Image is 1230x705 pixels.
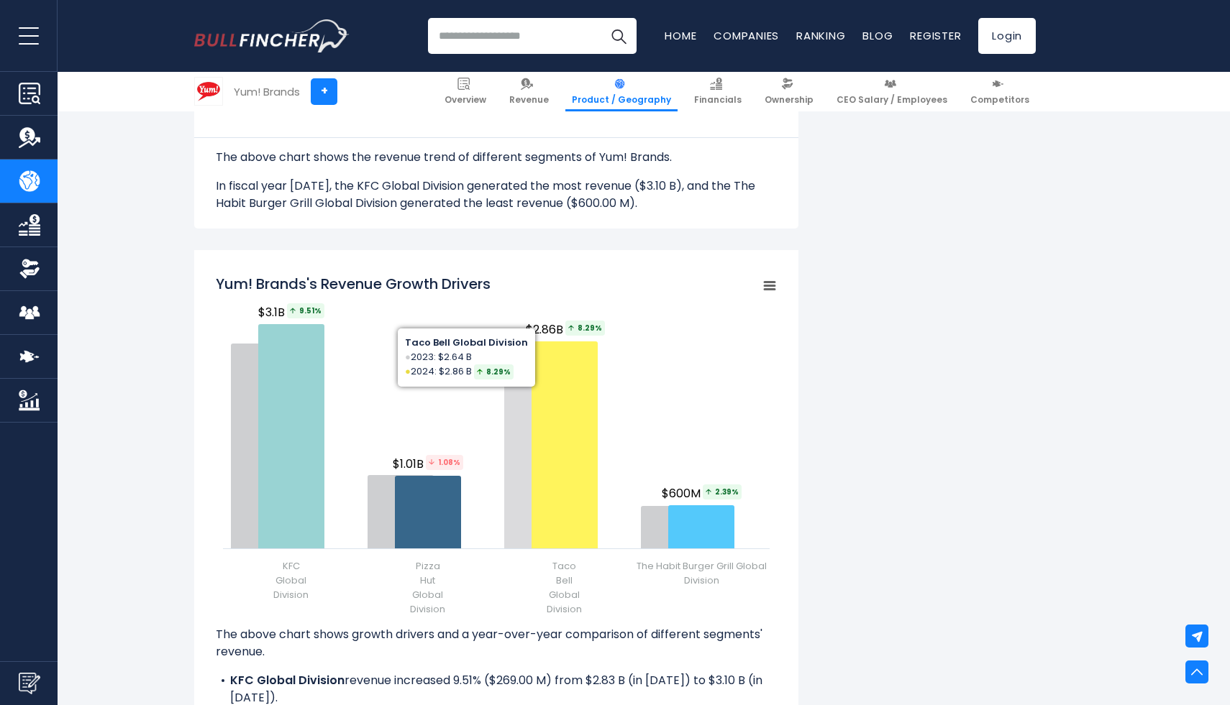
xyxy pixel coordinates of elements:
[216,626,777,660] p: The above chart shows growth drivers and a year-over-year comparison of different segments' revenue.
[234,83,300,100] div: Yum! Brands
[393,455,465,473] span: $1.01B
[688,72,748,111] a: Financials
[194,19,349,52] a: Go to homepage
[216,178,777,212] p: In fiscal year [DATE], the KFC Global Division generated the most revenue ($3.10 B), and the The ...
[758,72,820,111] a: Ownership
[703,484,742,499] span: 2.39%
[572,94,671,106] span: Product / Geography
[426,455,463,470] tspan: 1.08%
[216,274,491,294] tspan: Yum! Brands's Revenue Growth Drivers
[547,559,582,617] span: Taco Bell Global Division
[796,28,845,43] a: Ranking
[837,94,947,106] span: CEO Salary / Employees
[273,559,309,602] span: KFC Global Division
[714,28,779,43] a: Companies
[509,94,549,106] span: Revenue
[258,303,327,321] span: $3.1B
[410,559,445,617] span: Pizza Hut Global Division
[19,258,40,280] img: Ownership
[438,72,493,111] a: Overview
[311,78,337,105] a: +
[195,78,222,105] img: YUM logo
[565,321,605,336] span: 8.29%
[765,94,814,106] span: Ownership
[694,94,742,106] span: Financials
[216,149,777,166] p: The above chart shows the revenue trend of different segments of Yum! Brands.
[862,28,893,43] a: Blog
[662,484,744,502] span: $600M
[565,72,678,111] a: Product / Geography
[230,672,345,688] b: KFC Global Division
[526,321,607,338] span: $2.86B
[503,72,555,111] a: Revenue
[978,18,1036,54] a: Login
[970,94,1029,106] span: Competitors
[665,28,696,43] a: Home
[601,18,637,54] button: Search
[216,267,777,626] svg: Yum! Brands's Revenue Growth Drivers
[445,94,486,106] span: Overview
[964,72,1036,111] a: Competitors
[830,72,954,111] a: CEO Salary / Employees
[287,303,324,318] span: 9.51%
[635,559,767,588] span: The Habit Burger Grill Global Division
[194,19,350,52] img: Bullfincher logo
[910,28,961,43] a: Register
